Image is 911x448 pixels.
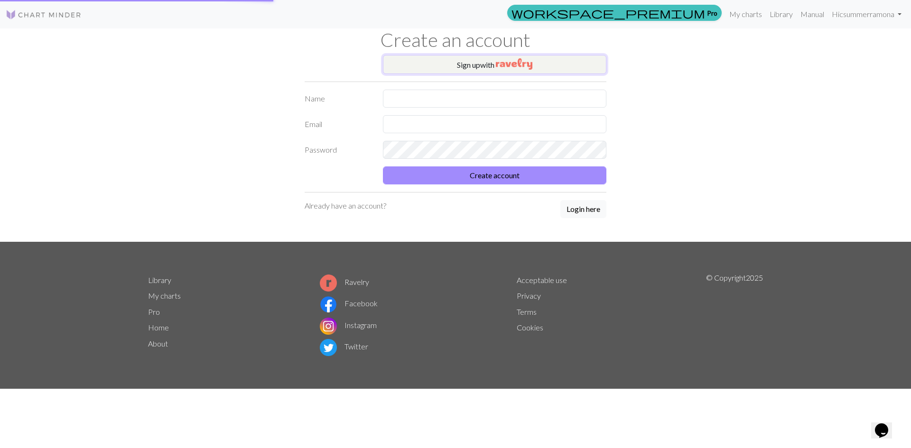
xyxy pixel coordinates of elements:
img: Twitter logo [320,339,337,356]
a: Library [148,275,171,284]
h1: Create an account [142,28,769,51]
a: Instagram [320,320,377,329]
a: Manual [797,5,828,24]
a: Ravelry [320,277,369,286]
label: Name [299,90,377,108]
p: Already have an account? [305,200,386,211]
button: Create account [383,166,606,184]
img: Ravelry [496,58,532,70]
img: Instagram logo [320,318,337,335]
img: Logo [6,9,82,20]
a: Twitter [320,342,368,351]
a: My charts [148,291,181,300]
a: Library [766,5,797,24]
span: workspace_premium [511,6,705,19]
a: Home [148,323,169,332]
img: Facebook logo [320,296,337,313]
iframe: chat widget [871,410,902,439]
label: Email [299,115,377,133]
a: Privacy [517,291,541,300]
a: Facebook [320,299,378,308]
button: Sign upwith [383,55,606,74]
a: Acceptable use [517,275,567,284]
a: Pro [507,5,722,21]
img: Ravelry logo [320,274,337,292]
a: Pro [148,307,160,316]
label: Password [299,141,377,159]
a: About [148,339,168,348]
button: Login here [560,200,606,218]
a: Cookies [517,323,543,332]
a: My charts [725,5,766,24]
a: Login here [560,200,606,219]
a: Hicsummerramona [828,5,905,24]
p: © Copyright 2025 [706,272,763,358]
a: Terms [517,307,537,316]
